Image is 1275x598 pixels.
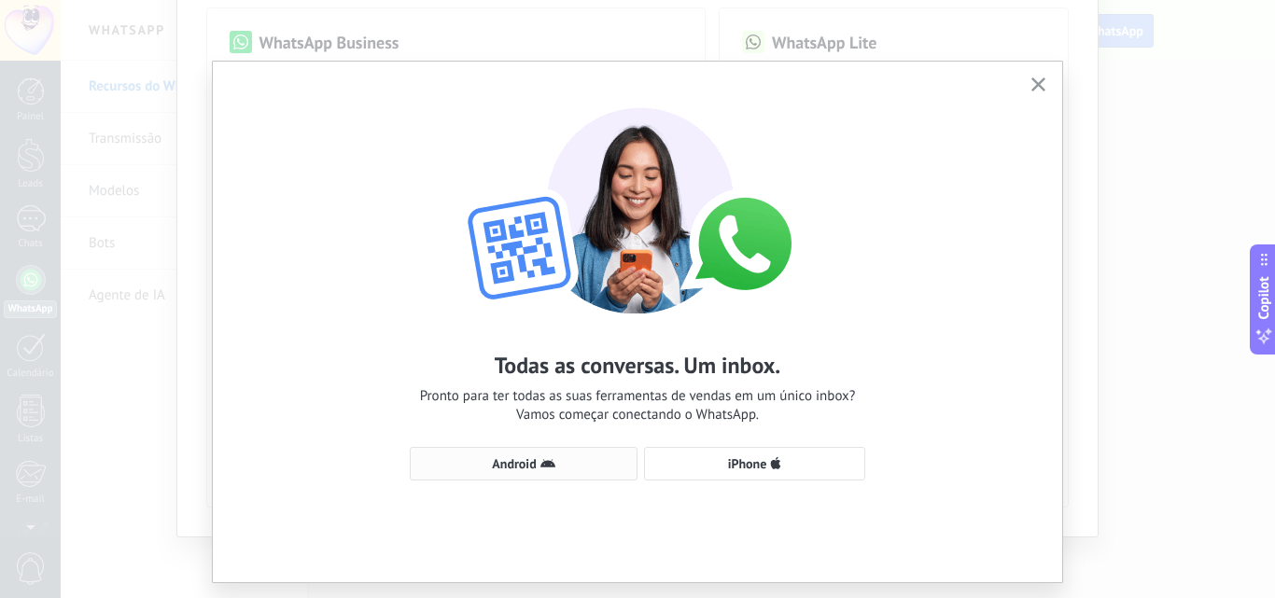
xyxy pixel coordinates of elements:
span: Pronto para ter todas as suas ferramentas de vendas em um único inbox? Vamos começar conectando o... [420,387,856,424]
span: Android [492,457,536,470]
span: Copilot [1254,276,1273,319]
span: iPhone [728,457,767,470]
button: iPhone [644,447,865,480]
button: Android [410,447,637,480]
img: wa-lite-select-device.png [432,90,843,313]
h2: Todas as conversas. Um inbox. [495,351,781,380]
